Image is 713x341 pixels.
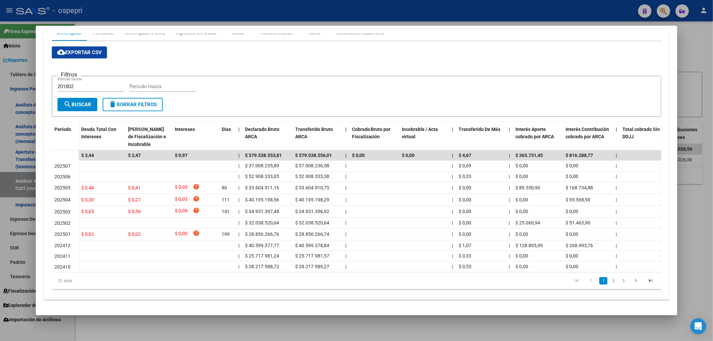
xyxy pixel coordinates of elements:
[509,243,510,248] span: |
[456,122,506,152] datatable-header-cell: Transferido De Más
[295,253,329,259] span: $ 25.717.981,57
[345,127,347,132] span: |
[81,197,94,202] span: $ 0,30
[54,231,71,237] span: 202501
[566,231,579,237] span: $ 0,00
[566,209,579,214] span: $ 0,00
[509,174,510,179] span: |
[618,275,628,287] li: page 3
[616,253,617,259] span: |
[128,197,141,202] span: $ 0,27
[128,127,166,147] span: [PERSON_NAME] de Fiscalización e Incobrable
[64,102,91,108] span: Buscar
[245,231,279,237] span: $ 28.856.266,76
[57,49,102,55] span: Exportar CSV
[57,71,81,78] h3: Filtros
[81,209,94,214] span: $ 0,65
[52,273,172,289] div: 21 total
[238,153,240,158] span: |
[616,243,617,248] span: |
[452,220,453,225] span: |
[566,220,591,225] span: $ 51.463,90
[245,163,279,168] span: $ 37.008.235,89
[238,209,239,214] span: |
[616,127,617,132] span: |
[193,207,200,214] i: help
[57,48,65,56] mat-icon: cloud_download
[459,163,472,168] span: $ 0,69
[238,127,240,132] span: |
[352,127,391,140] span: Cobrado Bruto por Fiscalización
[599,277,607,285] a: 1
[513,122,563,152] datatable-header-cell: Interés Aporte cobrado por ARCA
[566,153,593,158] span: $ 816.288,77
[103,98,163,111] button: Borrar Filtros
[616,163,617,168] span: |
[295,185,329,190] span: $ 33.604.910,75
[125,122,172,152] datatable-header-cell: Deuda Bruta Neto de Fiscalización e Incobrable
[295,264,329,269] span: $ 28.217.989,27
[345,197,346,202] span: |
[620,122,670,152] datatable-header-cell: Total cobrado Sin DDJJ
[193,230,200,236] i: help
[459,174,472,179] span: $ 0,33
[509,127,510,132] span: |
[623,127,660,140] span: Total cobrado Sin DDJJ
[516,127,554,140] span: Interés Aporte cobrado por ARCA
[193,183,200,190] i: help
[245,243,279,248] span: $ 40.599.377,77
[238,174,239,179] span: |
[516,163,528,168] span: $ 0,00
[613,122,620,152] datatable-header-cell: |
[222,197,230,202] span: 111
[352,153,365,158] span: $ 0,00
[81,127,116,140] span: Deuda Total Con Intereses
[52,46,107,58] button: Exportar CSV
[245,220,279,225] span: $ 32.038.520,64
[509,197,510,202] span: |
[109,102,157,108] span: Borrar Filtros
[54,197,71,202] span: 202504
[175,230,188,239] span: $ 0,00
[452,153,454,158] span: |
[509,220,510,225] span: |
[64,100,72,108] mat-icon: search
[516,231,528,237] span: $ 0,00
[450,122,456,152] datatable-header-cell: |
[245,174,279,179] span: $ 52.908.333,05
[459,209,472,214] span: $ 0,00
[452,264,453,269] span: |
[459,231,472,237] span: $ 0,00
[57,98,97,111] button: Buscar
[79,122,125,152] datatable-header-cell: Deuda Total Con Intereses
[399,122,450,152] datatable-header-cell: Incobrable / Acta virtual
[44,19,670,300] div: Aportes y Contribuciones de la Empresa: 30711495734
[570,277,583,285] a: go to first page
[54,220,71,226] span: 202502
[566,253,579,259] span: $ 0,00
[295,243,329,248] span: $ 40.599.378,84
[609,277,617,285] a: 2
[452,174,453,179] span: |
[452,231,453,237] span: |
[349,122,399,152] datatable-header-cell: Cobrado Bruto por Fiscalización
[219,122,236,152] datatable-header-cell: Dias
[128,153,141,158] span: $ 2,47
[345,243,346,248] span: |
[175,195,188,204] span: $ 0,03
[345,163,346,168] span: |
[175,153,188,158] span: $ 0,97
[616,209,617,214] span: |
[295,231,329,237] span: $ 28.856.266,74
[175,127,195,132] span: Intereses
[128,185,141,190] span: $ 0,41
[452,185,453,190] span: |
[54,163,71,169] span: 202507
[516,153,543,158] span: $ 365.731,45
[509,163,510,168] span: |
[616,185,617,190] span: |
[238,220,239,225] span: |
[616,231,617,237] span: |
[452,253,453,259] span: |
[598,275,608,287] li: page 1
